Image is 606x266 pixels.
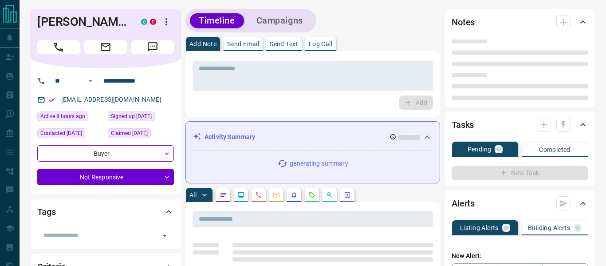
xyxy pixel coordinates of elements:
[468,146,492,152] p: Pending
[190,13,244,28] button: Timeline
[37,128,103,141] div: Wed Aug 13 2025
[205,132,255,142] p: Activity Summary
[141,19,147,25] div: condos.ca
[84,40,127,54] span: Email
[237,191,244,199] svg: Lead Browsing Activity
[37,111,103,124] div: Sat Aug 16 2025
[111,129,148,138] span: Claimed [DATE]
[227,41,259,47] p: Send Email
[189,192,197,198] p: All
[193,129,433,145] div: Activity Summary
[189,41,216,47] p: Add Note
[150,19,156,25] div: property.ca
[61,96,161,103] a: [EMAIL_ADDRESS][DOMAIN_NAME]
[37,205,55,219] h2: Tags
[344,191,351,199] svg: Agent Actions
[108,111,174,124] div: Tue Mar 04 2025
[40,112,85,121] span: Active 8 hours ago
[452,251,588,261] p: New Alert:
[37,201,174,222] div: Tags
[290,159,348,168] p: generating summary
[452,114,588,135] div: Tasks
[255,191,262,199] svg: Calls
[452,12,588,33] div: Notes
[528,225,570,231] p: Building Alerts
[37,40,80,54] span: Call
[326,191,333,199] svg: Opportunities
[111,112,152,121] span: Signed up [DATE]
[158,230,171,242] button: Open
[108,128,174,141] div: Tue Mar 04 2025
[452,193,588,214] div: Alerts
[309,41,332,47] p: Log Call
[40,129,82,138] span: Contacted [DATE]
[131,40,174,54] span: Message
[37,145,174,162] div: Buyer
[291,191,298,199] svg: Listing Alerts
[220,191,227,199] svg: Notes
[37,15,128,29] h1: [PERSON_NAME]
[539,147,571,153] p: Completed
[37,169,174,185] div: Not Responsive
[49,97,55,103] svg: Email Verified
[308,191,315,199] svg: Requests
[85,75,96,86] button: Open
[273,191,280,199] svg: Emails
[452,196,475,210] h2: Alerts
[270,41,298,47] p: Send Text
[460,225,499,231] p: Listing Alerts
[452,118,474,132] h2: Tasks
[452,15,475,29] h2: Notes
[248,13,312,28] button: Campaigns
